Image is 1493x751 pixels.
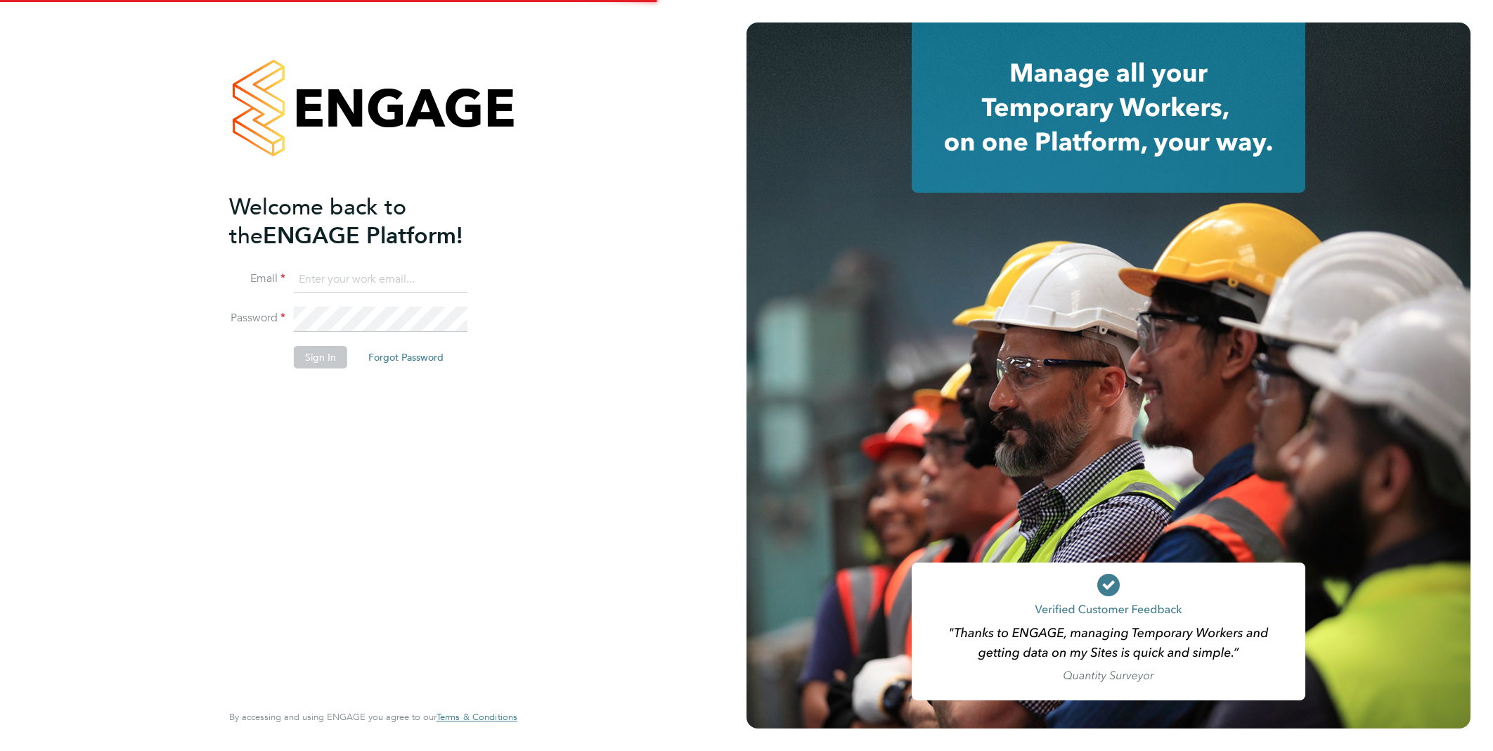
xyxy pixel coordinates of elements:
label: Email [229,271,285,286]
label: Password [229,311,285,326]
span: Welcome back to the [229,193,406,250]
input: Enter your work email... [294,267,467,293]
button: Forgot Password [357,346,455,368]
a: Terms & Conditions [437,712,517,723]
span: By accessing and using ENGAGE you agree to our [229,711,517,723]
button: Sign In [294,346,347,368]
h2: ENGAGE Platform! [229,193,503,250]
